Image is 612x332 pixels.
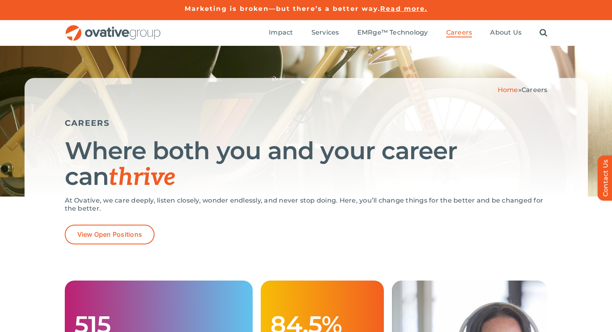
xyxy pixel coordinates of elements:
a: Impact [269,29,293,37]
a: Search [540,29,547,37]
h1: Where both you and your career can [65,138,548,191]
a: About Us [490,29,521,37]
span: » [498,86,548,94]
a: Read more. [380,5,427,12]
nav: Menu [269,20,547,46]
span: View Open Positions [77,231,142,238]
a: OG_Full_horizontal_RGB [65,24,161,32]
a: Careers [446,29,472,37]
h5: CAREERS [65,118,548,128]
span: thrive [109,163,176,192]
a: Home [498,86,518,94]
a: View Open Positions [65,225,155,244]
a: Marketing is broken—but there’s a better way. [185,5,381,12]
p: At Ovative, we care deeply, listen closely, wonder endlessly, and never stop doing. Here, you’ll ... [65,197,548,213]
a: EMRge™ Technology [357,29,428,37]
a: Services [311,29,339,37]
span: Careers [521,86,548,94]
